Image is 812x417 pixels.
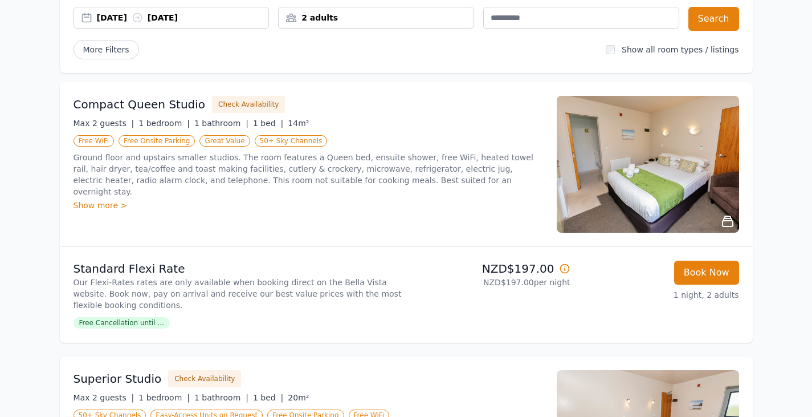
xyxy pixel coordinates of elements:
[580,289,739,301] p: 1 night, 2 adults
[194,393,248,402] span: 1 bathroom |
[74,200,543,211] div: Show more >
[194,119,248,128] span: 1 bathroom |
[74,135,115,147] span: Free WiFi
[138,119,190,128] span: 1 bedroom |
[168,370,241,387] button: Check Availability
[119,135,195,147] span: Free Onsite Parking
[74,40,139,59] span: More Filters
[279,12,474,23] div: 2 adults
[411,277,570,288] p: NZD$197.00 per night
[74,261,402,277] p: Standard Flexi Rate
[674,261,739,285] button: Book Now
[622,45,738,54] label: Show all room types / listings
[74,317,170,329] span: Free Cancellation until ...
[97,12,269,23] div: [DATE] [DATE]
[411,261,570,277] p: NZD$197.00
[288,393,309,402] span: 20m²
[138,393,190,402] span: 1 bedroom |
[288,119,309,128] span: 14m²
[688,7,739,31] button: Search
[253,119,283,128] span: 1 bed |
[74,371,162,387] h3: Superior Studio
[74,393,134,402] span: Max 2 guests |
[74,152,543,197] p: Ground floor and upstairs smaller studios. The room features a Queen bed, ensuite shower, free Wi...
[74,96,206,112] h3: Compact Queen Studio
[74,119,134,128] span: Max 2 guests |
[255,135,328,147] span: 50+ Sky Channels
[74,277,402,311] p: Our Flexi-Rates rates are only available when booking direct on the Bella Vista website. Book now...
[253,393,283,402] span: 1 bed |
[212,96,285,113] button: Check Availability
[199,135,250,147] span: Great Value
